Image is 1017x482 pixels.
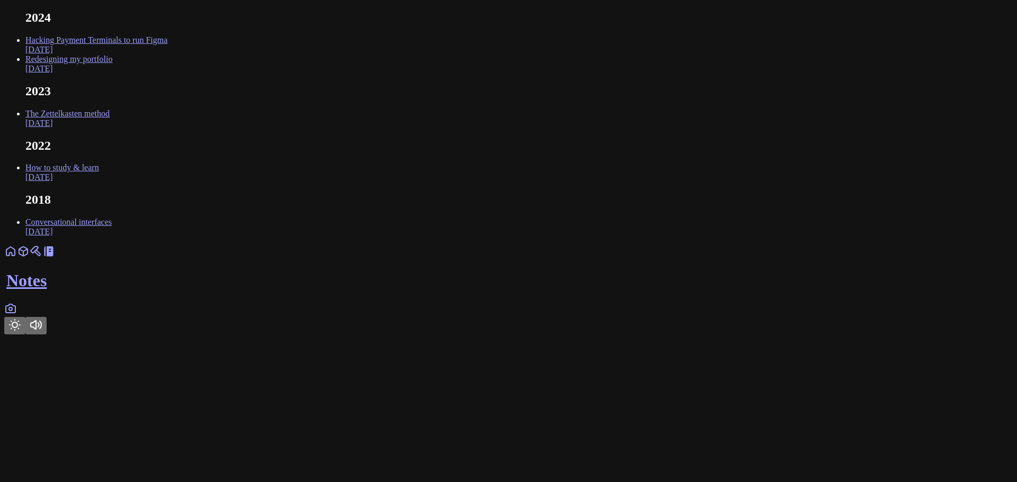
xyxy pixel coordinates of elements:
a: Conversational interfaces[DATE] [25,217,112,236]
button: Toggle Theme [4,317,25,334]
a: The Zettelkasten method[DATE] [25,109,110,128]
span: [DATE] [25,45,53,54]
span: [DATE] [25,64,53,73]
h2: 2023 [25,84,1013,98]
span: [DATE] [25,227,53,236]
a: Hacking Payment Terminals to run Figma[DATE] [25,35,167,54]
span: [DATE] [25,172,53,181]
button: Toggle Audio [25,317,47,334]
h2: 2022 [25,139,1013,153]
a: Redesigning my portfolio[DATE] [25,54,112,73]
span: [DATE] [25,119,53,128]
a: Notes [4,250,1013,290]
a: How to study & learn[DATE] [25,163,99,181]
h1: Notes [6,271,1013,291]
h2: 2024 [25,11,1013,25]
h2: 2018 [25,193,1013,207]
